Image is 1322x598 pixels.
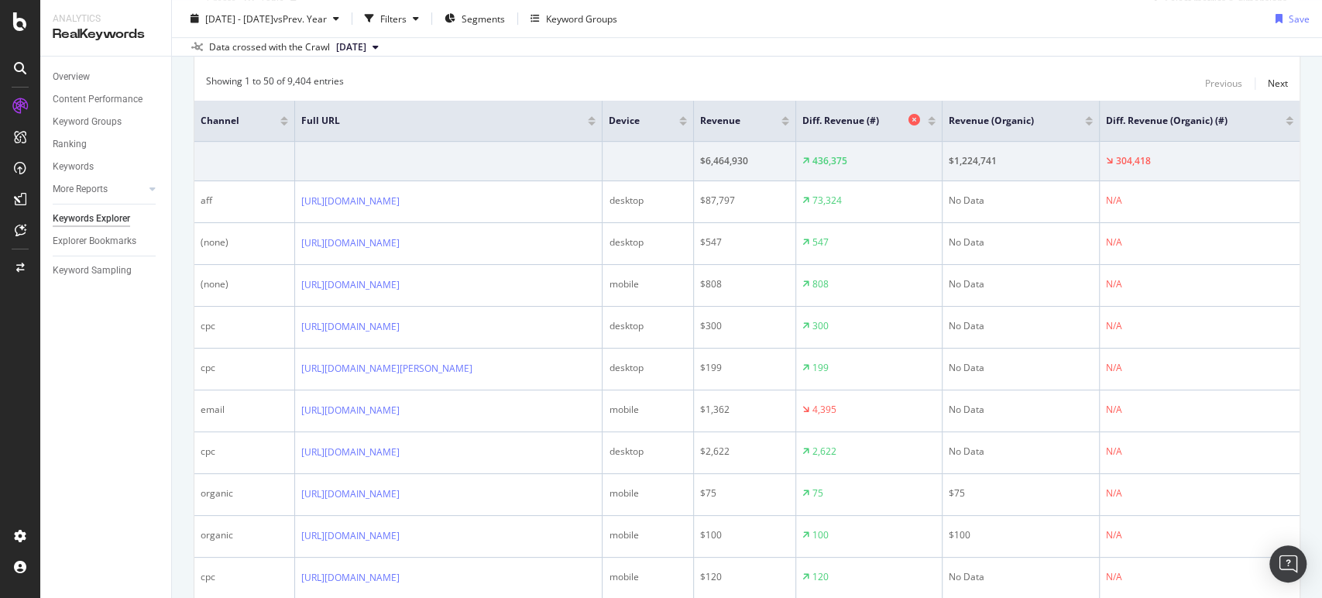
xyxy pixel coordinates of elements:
[53,159,94,175] div: Keywords
[609,114,656,128] span: Device
[700,235,789,249] div: $547
[53,69,90,85] div: Overview
[336,40,366,54] span: 2025 Aug. 5th
[53,26,159,43] div: RealKeywords
[812,570,829,584] div: 120
[802,114,905,128] span: Diff. Revenue (#)
[53,69,160,85] a: Overview
[812,277,829,291] div: 808
[53,159,160,175] a: Keywords
[201,194,288,208] div: aff
[949,235,1092,249] div: No Data
[201,528,288,542] div: organic
[205,12,273,25] span: [DATE] - [DATE]
[301,235,400,251] a: [URL][DOMAIN_NAME]
[700,570,789,584] div: $120
[301,277,400,293] a: [URL][DOMAIN_NAME]
[949,361,1092,375] div: No Data
[609,528,687,542] div: mobile
[812,403,836,417] div: 4,395
[700,486,789,500] div: $75
[53,263,132,279] div: Keyword Sampling
[812,361,829,375] div: 199
[949,319,1092,333] div: No Data
[209,40,330,54] div: Data crossed with the Crawl
[949,403,1092,417] div: No Data
[812,154,847,168] div: 436,375
[201,277,288,291] div: (none)
[301,361,472,376] a: [URL][DOMAIN_NAME][PERSON_NAME]
[301,319,400,335] a: [URL][DOMAIN_NAME]
[1205,74,1242,93] button: Previous
[1289,12,1310,25] div: Save
[949,114,1061,128] span: Revenue (Organic)
[330,38,385,57] button: [DATE]
[700,114,758,128] span: Revenue
[1106,403,1122,417] div: N/A
[609,194,687,208] div: desktop
[1106,445,1122,459] div: N/A
[609,277,687,291] div: mobile
[301,114,565,128] span: Full URL
[53,181,108,198] div: More Reports
[462,12,505,25] span: Segments
[53,91,160,108] a: Content Performance
[53,233,160,249] a: Explorer Bookmarks
[201,361,288,375] div: cpc
[812,319,829,333] div: 300
[1269,6,1310,31] button: Save
[1106,277,1122,291] div: N/A
[53,211,160,227] a: Keywords Explorer
[301,194,400,209] a: [URL][DOMAIN_NAME]
[1116,154,1151,168] div: 304,418
[301,570,400,586] a: [URL][DOMAIN_NAME]
[438,6,511,31] button: Segments
[201,570,288,584] div: cpc
[949,194,1092,208] div: No Data
[1106,361,1122,375] div: N/A
[53,181,145,198] a: More Reports
[201,403,288,417] div: email
[949,570,1092,584] div: No Data
[53,211,130,227] div: Keywords Explorer
[1106,114,1262,128] span: Diff. Revenue (Organic) (#)
[301,528,400,544] a: [URL][DOMAIN_NAME]
[700,277,789,291] div: $808
[201,445,288,459] div: cpc
[700,194,789,208] div: $87,797
[609,403,687,417] div: mobile
[546,12,617,25] div: Keyword Groups
[609,235,687,249] div: desktop
[301,445,400,460] a: [URL][DOMAIN_NAME]
[1106,486,1122,500] div: N/A
[1106,319,1122,333] div: N/A
[949,277,1092,291] div: No Data
[1205,77,1242,90] div: Previous
[812,194,842,208] div: 73,324
[53,263,160,279] a: Keyword Sampling
[609,445,687,459] div: desktop
[949,528,1092,542] div: $100
[53,136,160,153] a: Ranking
[812,235,829,249] div: 547
[1269,545,1307,583] div: Open Intercom Messenger
[812,528,829,542] div: 100
[1106,528,1122,542] div: N/A
[949,445,1092,459] div: No Data
[700,445,789,459] div: $2,622
[524,6,623,31] button: Keyword Groups
[53,114,122,130] div: Keyword Groups
[53,136,87,153] div: Ranking
[53,233,136,249] div: Explorer Bookmarks
[301,486,400,502] a: [URL][DOMAIN_NAME]
[812,445,836,459] div: 2,622
[53,12,159,26] div: Analytics
[206,74,344,93] div: Showing 1 to 50 of 9,404 entries
[700,361,789,375] div: $199
[700,319,789,333] div: $300
[949,486,1092,500] div: $75
[1268,74,1288,93] button: Next
[201,319,288,333] div: cpc
[949,154,1092,168] div: $1,224,741
[700,403,789,417] div: $1,362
